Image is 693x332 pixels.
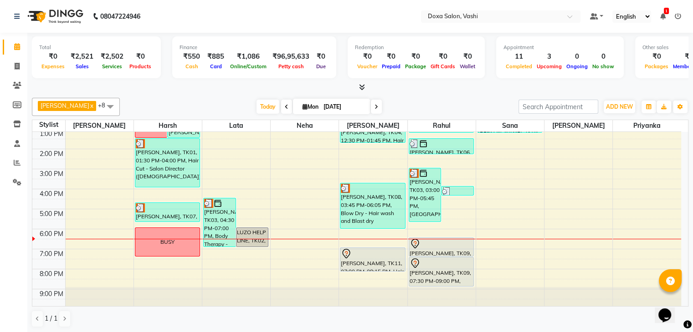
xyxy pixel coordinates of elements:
[544,120,612,131] span: [PERSON_NAME]
[73,63,91,70] span: Sales
[38,129,65,139] div: 1:00 PM
[38,169,65,179] div: 3:00 PM
[380,63,403,70] span: Prepaid
[590,63,616,70] span: No show
[38,189,65,199] div: 4:00 PM
[428,51,457,62] div: ₹0
[606,103,633,110] span: ADD NEW
[228,63,269,70] span: Online/Custom
[202,120,270,131] span: Lata
[403,63,428,70] span: Package
[228,51,269,62] div: ₹1,086
[409,257,474,286] div: [PERSON_NAME], TK09, 07:30 PM-09:00 PM, Shave - Express [PERSON_NAME] ([DEMOGRAPHIC_DATA])
[428,63,457,70] span: Gift Cards
[534,63,564,70] span: Upcoming
[39,51,67,62] div: ₹0
[321,100,366,114] input: 2025-09-01
[564,51,590,62] div: 0
[38,229,65,239] div: 6:00 PM
[32,120,65,130] div: Stylist
[38,269,65,279] div: 8:00 PM
[45,314,57,323] span: 1 / 1
[208,63,224,70] span: Card
[41,102,89,109] span: [PERSON_NAME]
[355,63,380,70] span: Voucher
[271,120,339,131] span: Neha
[100,4,140,29] b: 08047224946
[642,51,671,62] div: ₹0
[38,289,65,299] div: 9:00 PM
[409,238,474,256] div: [PERSON_NAME], TK09, 06:30 PM-07:30 PM, Hair Cut - Advance Stylist ([DEMOGRAPHIC_DATA])
[655,296,684,323] iframe: chat widget
[180,51,204,62] div: ₹550
[257,100,279,114] span: Today
[457,63,477,70] span: Wallet
[660,12,666,20] a: 1
[98,101,112,109] span: +8
[518,100,598,114] input: Search Appointment
[180,44,329,51] div: Finance
[39,44,154,51] div: Total
[340,248,405,271] div: [PERSON_NAME], TK11, 07:00 PM-08:15 PM, Hair Cut - Stylist ([DEMOGRAPHIC_DATA])
[503,44,616,51] div: Appointment
[409,168,441,221] div: [PERSON_NAME], TK03, 03:00 PM-05:45 PM, [GEOGRAPHIC_DATA]
[355,44,477,51] div: Redemption
[38,209,65,219] div: 5:00 PM
[340,183,405,228] div: [PERSON_NAME], TK08, 03:45 PM-06:05 PM, Blow Dry - Hair wash and Blast dry
[314,63,328,70] span: Due
[160,238,175,246] div: BUSY
[135,139,200,187] div: [PERSON_NAME], TK01, 01:30 PM-04:00 PM, Hair Cut - Salon Director ([DEMOGRAPHIC_DATA])
[67,51,97,62] div: ₹2,521
[276,63,306,70] span: Petty cash
[534,51,564,62] div: 3
[441,186,473,195] div: [PERSON_NAME], TK10, 03:55 PM-04:25 PM, Shave - Shave Monte ([DEMOGRAPHIC_DATA]) (₹750)
[100,63,124,70] span: Services
[38,249,65,259] div: 7:00 PM
[23,4,86,29] img: logo
[503,63,534,70] span: Completed
[476,120,544,131] span: Sana
[408,120,476,131] span: Rahul
[613,120,681,131] span: Priyanka
[590,51,616,62] div: 0
[66,120,133,131] span: [PERSON_NAME]
[97,51,127,62] div: ₹2,502
[457,51,477,62] div: ₹0
[135,203,200,221] div: [PERSON_NAME], TK07, 04:45 PM-05:45 PM, Hair Cut - Salon Director ([DEMOGRAPHIC_DATA])
[503,51,534,62] div: 11
[355,51,380,62] div: ₹0
[642,63,671,70] span: Packages
[403,51,428,62] div: ₹0
[269,51,313,62] div: ₹96,95,633
[38,149,65,159] div: 2:00 PM
[564,63,590,70] span: Ongoing
[127,63,154,70] span: Products
[127,51,154,62] div: ₹0
[300,103,321,110] span: Mon
[39,63,67,70] span: Expenses
[409,139,474,154] div: [PERSON_NAME], TK06, 01:30 PM-02:20 PM, Blow Dry - Hair wash and Blast dry
[313,51,329,62] div: ₹0
[236,228,268,246] div: LUZO HELP LINE, TK02, 06:00 PM-07:00 PM, Waxing - Full Legs (Chocolate) ([DEMOGRAPHIC_DATA])
[604,101,635,113] button: ADD NEW
[204,51,228,62] div: ₹885
[380,51,403,62] div: ₹0
[89,102,93,109] a: x
[204,198,236,246] div: [PERSON_NAME], TK03, 04:30 PM-07:00 PM, Body Therapy - Swedish Massage (60 Min) ([DEMOGRAPHIC_DATA])
[183,63,200,70] span: Cash
[339,120,407,131] span: [PERSON_NAME]
[134,120,202,131] span: Harsh
[664,8,669,14] span: 1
